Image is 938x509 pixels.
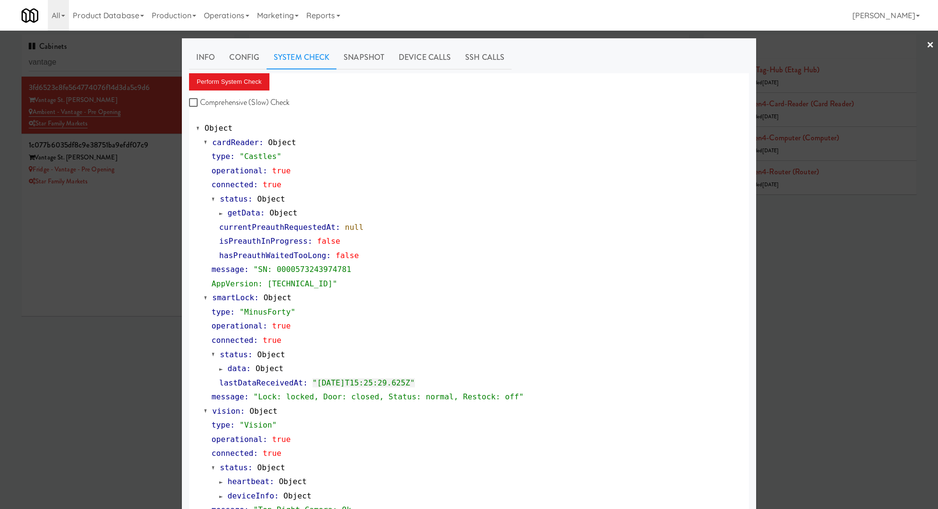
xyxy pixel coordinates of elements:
span: operational [212,435,263,444]
span: true [272,321,291,330]
span: : [254,449,258,458]
a: Config [222,45,267,69]
a: Info [189,45,222,69]
span: Object [256,364,283,373]
span: Object [269,208,297,217]
a: System Check [267,45,336,69]
span: : [230,307,235,317]
span: Object [257,463,285,472]
span: true [272,435,291,444]
span: : [308,237,313,246]
span: : [248,463,253,472]
span: "Lock: locked, Door: closed, Status: normal, Restock: off" [254,392,524,401]
span: : [230,152,235,161]
span: Object [205,124,233,133]
span: : [248,350,253,359]
span: isPreauthInProgress [219,237,308,246]
span: data [228,364,246,373]
span: : [335,223,340,232]
span: : [263,166,268,175]
span: : [254,180,258,189]
span: : [326,251,331,260]
span: Object [279,477,307,486]
span: true [263,449,281,458]
span: : [254,336,258,345]
span: "SN: 0000573243974781 AppVersion: [TECHNICAL_ID]" [212,265,351,288]
span: true [263,180,281,189]
span: smartLock [212,293,255,302]
span: type [212,420,230,430]
span: : [248,194,253,204]
span: lastDataReceivedAt [219,378,303,387]
a: Device Calls [391,45,458,69]
span: hasPreauthWaitedTooLong [219,251,326,260]
span: Object [257,194,285,204]
span: vision [212,407,240,416]
span: currentPreauthRequestedAt [219,223,335,232]
span: false [335,251,359,260]
span: connected [212,336,254,345]
span: : [254,293,259,302]
span: status [220,194,248,204]
span: : [230,420,235,430]
span: message [212,265,244,274]
span: null [345,223,364,232]
span: type [212,152,230,161]
span: status [220,350,248,359]
a: Snapshot [336,45,391,69]
span: connected [212,449,254,458]
input: Comprehensive (Slow) Check [189,99,200,107]
a: × [927,31,934,60]
a: SSH Calls [458,45,512,69]
span: Object [257,350,285,359]
span: Object [264,293,291,302]
span: : [274,491,279,500]
span: : [259,138,264,147]
span: : [246,364,251,373]
span: "[DATE]T15:25:29.625Z" [313,378,415,387]
span: : [260,208,265,217]
span: Object [268,138,296,147]
span: heartbeat [228,477,270,486]
span: true [263,336,281,345]
span: getData [228,208,260,217]
span: "Vision" [239,420,277,430]
span: false [317,237,340,246]
span: true [272,166,291,175]
span: status [220,463,248,472]
span: connected [212,180,254,189]
span: "Castles" [239,152,281,161]
span: : [244,265,249,274]
span: Object [249,407,277,416]
label: Comprehensive (Slow) Check [189,95,290,110]
button: Perform System Check [189,73,269,90]
span: : [263,321,268,330]
span: "MinusForty" [239,307,295,317]
span: deviceInfo [228,491,274,500]
span: : [240,407,245,416]
span: cardReader [212,138,259,147]
span: : [263,435,268,444]
span: operational [212,321,263,330]
span: Object [283,491,311,500]
span: operational [212,166,263,175]
span: message [212,392,244,401]
span: : [244,392,249,401]
span: type [212,307,230,317]
img: Micromart [22,7,38,24]
span: : [303,378,308,387]
span: : [269,477,274,486]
